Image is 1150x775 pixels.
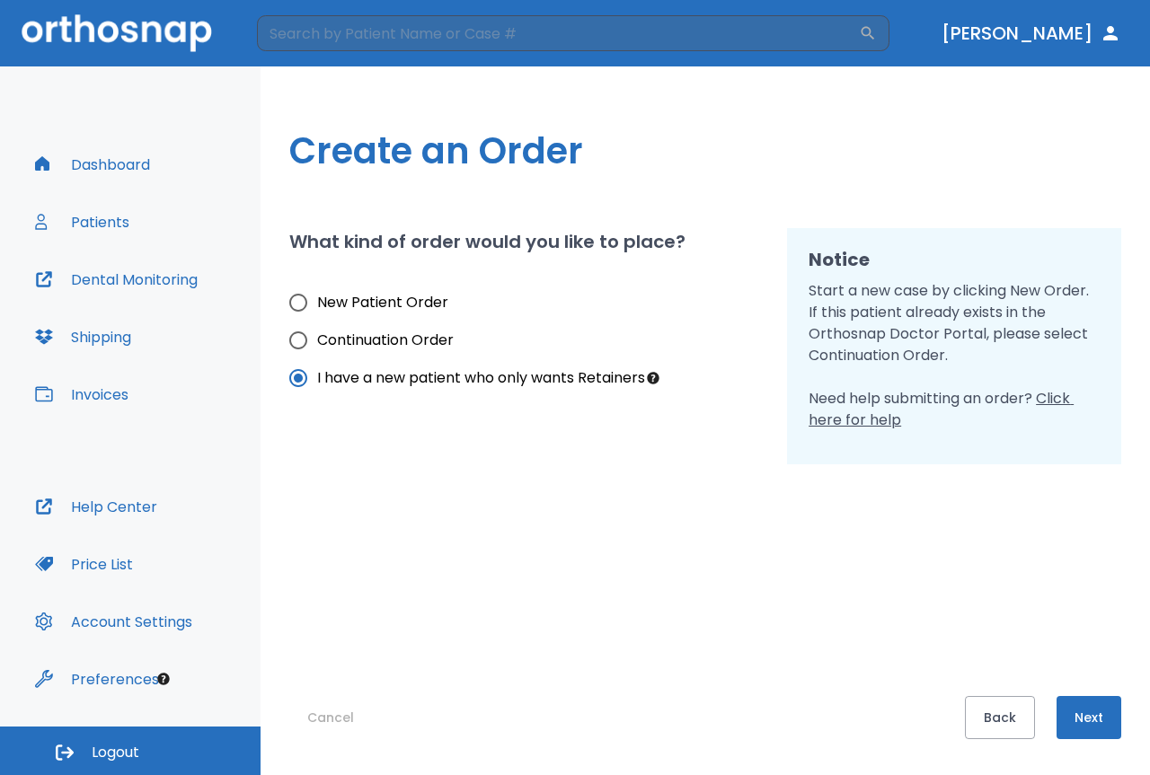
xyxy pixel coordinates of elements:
[24,485,168,528] button: Help Center
[809,388,1074,430] span: Click here for help
[24,657,170,700] button: Preferences
[645,370,661,386] div: Tooltip anchor
[257,15,859,51] input: Search by Patient Name or Case #
[289,228,686,255] h2: What kind of order would you like to place?
[155,671,172,687] div: Tooltip anchor
[317,330,454,351] span: Continuation Order
[24,542,144,586] button: Price List
[24,258,208,301] button: Dental Monitoring
[92,743,139,762] span: Logout
[934,17,1128,49] button: [PERSON_NAME]
[24,143,161,186] button: Dashboard
[24,600,203,643] button: Account Settings
[809,246,1100,273] h2: Notice
[965,696,1035,739] button: Back
[289,696,372,739] button: Cancel
[1057,696,1121,739] button: Next
[289,124,1121,178] h1: Create an Order
[317,292,448,313] span: New Patient Order
[22,14,212,51] img: Orthosnap
[24,315,142,358] button: Shipping
[317,367,645,389] span: I have a new patient who only wants Retainers
[24,373,139,416] button: Invoices
[809,280,1100,431] p: Start a new case by clicking New Order. If this patient already exists in the Orthosnap Doctor Po...
[24,200,140,243] button: Patients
